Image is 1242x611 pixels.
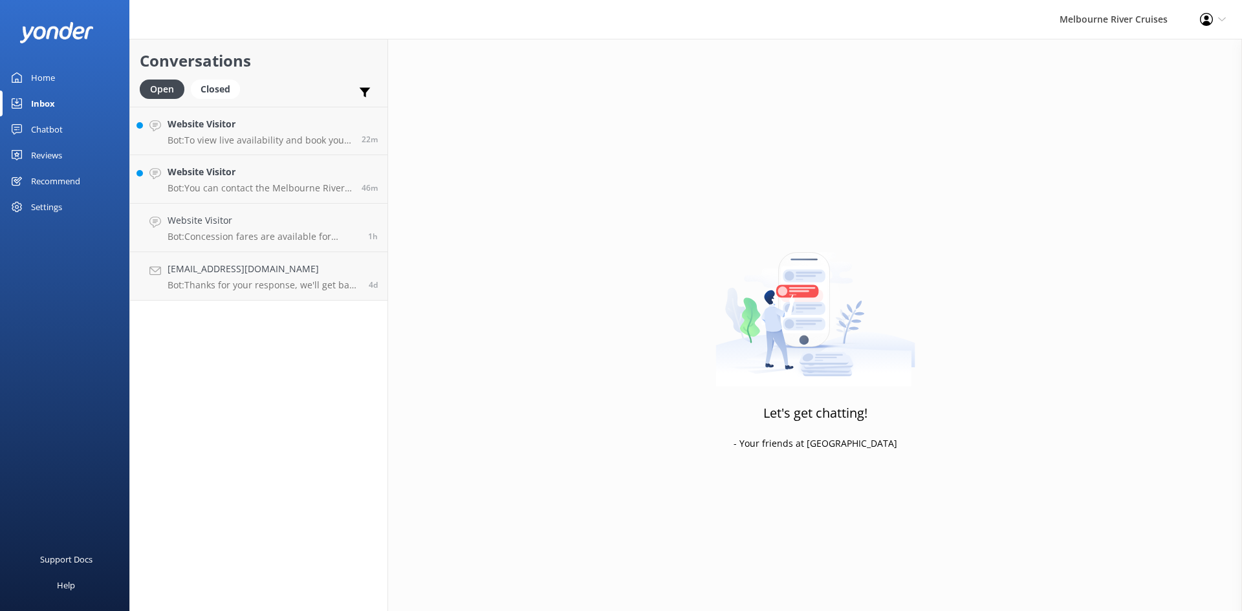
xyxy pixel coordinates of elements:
[715,225,915,387] img: artwork of a man stealing a conversation from at giant smartphone
[168,134,352,146] p: Bot: To view live availability and book your Melbourne River Cruise experience, please visit [URL...
[140,48,378,73] h2: Conversations
[191,80,240,99] div: Closed
[57,572,75,598] div: Help
[31,65,55,91] div: Home
[31,168,80,194] div: Recommend
[368,231,378,242] span: Oct 07 2025 10:31am (UTC +11:00) Australia/Sydney
[31,116,63,142] div: Chatbot
[31,91,55,116] div: Inbox
[168,279,359,291] p: Bot: Thanks for your response, we'll get back to you as soon as we can during opening hours.
[40,546,93,572] div: Support Docs
[734,436,897,451] p: - Your friends at [GEOGRAPHIC_DATA]
[140,81,191,96] a: Open
[362,134,378,145] span: Oct 07 2025 12:00pm (UTC +11:00) Australia/Sydney
[19,22,94,43] img: yonder-white-logo.png
[130,252,387,301] a: [EMAIL_ADDRESS][DOMAIN_NAME]Bot:Thanks for your response, we'll get back to you as soon as we can...
[168,117,352,131] h4: Website Visitor
[31,194,62,220] div: Settings
[130,204,387,252] a: Website VisitorBot:Concession fares are available for sightseeing cruises to holders of an [DEMOG...
[763,403,867,423] h3: Let's get chatting!
[362,182,378,193] span: Oct 07 2025 11:36am (UTC +11:00) Australia/Sydney
[191,81,246,96] a: Closed
[168,213,358,228] h4: Website Visitor
[168,182,352,194] p: Bot: You can contact the Melbourne River Cruises team by emailing [EMAIL_ADDRESS][DOMAIN_NAME]. V...
[31,142,62,168] div: Reviews
[130,155,387,204] a: Website VisitorBot:You can contact the Melbourne River Cruises team by emailing [EMAIL_ADDRESS][D...
[168,165,352,179] h4: Website Visitor
[140,80,184,99] div: Open
[130,107,387,155] a: Website VisitorBot:To view live availability and book your Melbourne River Cruise experience, ple...
[168,231,358,242] p: Bot: Concession fares are available for sightseeing cruises to holders of an [DEMOGRAPHIC_DATA] s...
[168,262,359,276] h4: [EMAIL_ADDRESS][DOMAIN_NAME]
[369,279,378,290] span: Oct 02 2025 05:12pm (UTC +11:00) Australia/Sydney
